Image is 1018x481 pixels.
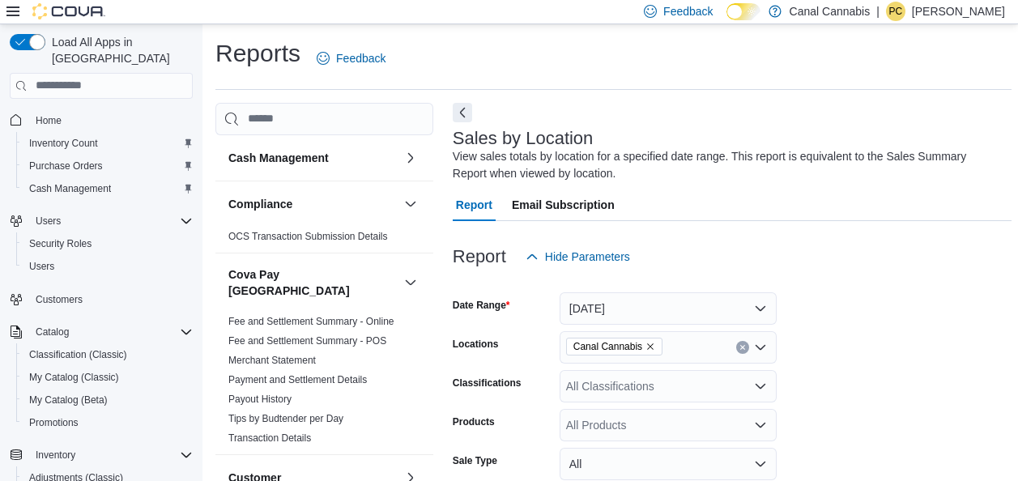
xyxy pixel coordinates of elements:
[29,348,127,361] span: Classification (Classic)
[453,415,495,428] label: Products
[560,448,777,480] button: All
[29,237,92,250] span: Security Roles
[790,2,871,21] p: Canal Cannabis
[754,341,767,354] button: Open list of options
[401,194,420,214] button: Compliance
[16,177,199,200] button: Cash Management
[23,156,193,176] span: Purchase Orders
[36,293,83,306] span: Customers
[29,211,193,231] span: Users
[228,394,292,405] a: Payout History
[453,454,497,467] label: Sale Type
[16,366,199,389] button: My Catalog (Classic)
[29,371,119,384] span: My Catalog (Classic)
[3,287,199,311] button: Customers
[29,322,193,342] span: Catalog
[228,150,329,166] h3: Cash Management
[3,210,199,232] button: Users
[519,240,637,273] button: Hide Parameters
[453,338,499,351] label: Locations
[29,289,193,309] span: Customers
[36,449,75,462] span: Inventory
[566,338,662,355] span: Canal Cannabis
[23,179,193,198] span: Cash Management
[45,34,193,66] span: Load All Apps in [GEOGRAPHIC_DATA]
[23,134,193,153] span: Inventory Count
[16,343,199,366] button: Classification (Classic)
[3,444,199,466] button: Inventory
[545,249,630,265] span: Hide Parameters
[23,368,193,387] span: My Catalog (Classic)
[3,109,199,132] button: Home
[16,255,199,278] button: Users
[16,411,199,434] button: Promotions
[453,103,472,122] button: Next
[215,37,300,70] h1: Reports
[23,156,109,176] a: Purchase Orders
[29,160,103,172] span: Purchase Orders
[754,419,767,432] button: Open list of options
[228,196,292,212] h3: Compliance
[453,247,506,266] h3: Report
[228,316,394,327] a: Fee and Settlement Summary - Online
[889,2,903,21] span: PC
[23,257,61,276] a: Users
[512,189,615,221] span: Email Subscription
[228,355,316,366] a: Merchant Statement
[228,266,398,299] button: Cova Pay [GEOGRAPHIC_DATA]
[215,312,433,454] div: Cova Pay [GEOGRAPHIC_DATA]
[453,299,510,312] label: Date Range
[23,234,98,253] a: Security Roles
[23,345,134,364] a: Classification (Classic)
[29,445,82,465] button: Inventory
[23,345,193,364] span: Classification (Classic)
[16,232,199,255] button: Security Roles
[228,230,388,243] span: OCS Transaction Submission Details
[3,321,199,343] button: Catalog
[32,3,105,19] img: Cova
[228,335,386,347] a: Fee and Settlement Summary - POS
[36,326,69,338] span: Catalog
[453,129,594,148] h3: Sales by Location
[29,416,79,429] span: Promotions
[228,413,343,424] a: Tips by Budtender per Day
[228,231,388,242] a: OCS Transaction Submission Details
[912,2,1005,21] p: [PERSON_NAME]
[29,260,54,273] span: Users
[228,354,316,367] span: Merchant Statement
[23,179,117,198] a: Cash Management
[228,150,398,166] button: Cash Management
[456,189,492,221] span: Report
[228,412,343,425] span: Tips by Budtender per Day
[16,155,199,177] button: Purchase Orders
[401,273,420,292] button: Cova Pay [GEOGRAPHIC_DATA]
[23,390,193,410] span: My Catalog (Beta)
[645,342,655,351] button: Remove Canal Cannabis from selection in this group
[23,368,126,387] a: My Catalog (Classic)
[310,42,392,74] a: Feedback
[23,234,193,253] span: Security Roles
[876,2,880,21] p: |
[29,290,89,309] a: Customers
[453,377,522,389] label: Classifications
[228,373,367,386] span: Payment and Settlement Details
[663,3,713,19] span: Feedback
[36,215,61,228] span: Users
[29,211,67,231] button: Users
[736,341,749,354] button: Clear input
[23,390,114,410] a: My Catalog (Beta)
[228,432,311,445] span: Transaction Details
[228,334,386,347] span: Fee and Settlement Summary - POS
[23,257,193,276] span: Users
[228,196,398,212] button: Compliance
[29,110,193,130] span: Home
[23,134,104,153] a: Inventory Count
[336,50,385,66] span: Feedback
[16,132,199,155] button: Inventory Count
[886,2,905,21] div: Patrick Ciantar
[560,292,777,325] button: [DATE]
[228,432,311,444] a: Transaction Details
[453,148,1003,182] div: View sales totals by location for a specified date range. This report is equivalent to the Sales ...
